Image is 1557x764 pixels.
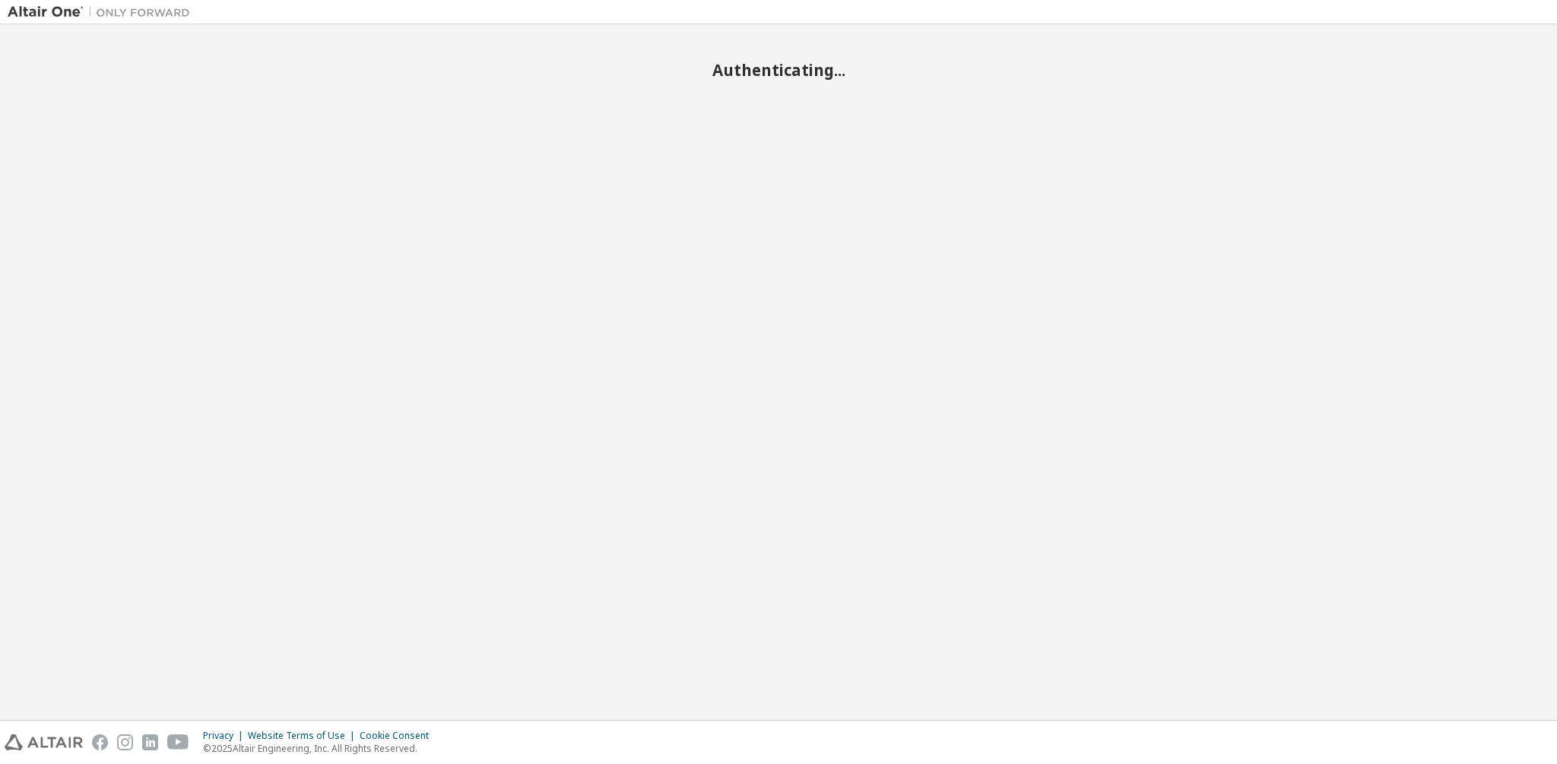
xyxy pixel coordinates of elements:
img: altair_logo.svg [5,734,83,750]
h2: Authenticating... [8,60,1549,80]
p: © 2025 Altair Engineering, Inc. All Rights Reserved. [203,742,438,755]
img: Altair One [8,5,198,20]
div: Privacy [203,730,248,742]
img: facebook.svg [92,734,108,750]
img: instagram.svg [117,734,133,750]
img: linkedin.svg [142,734,158,750]
div: Cookie Consent [360,730,438,742]
div: Website Terms of Use [248,730,360,742]
img: youtube.svg [167,734,189,750]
